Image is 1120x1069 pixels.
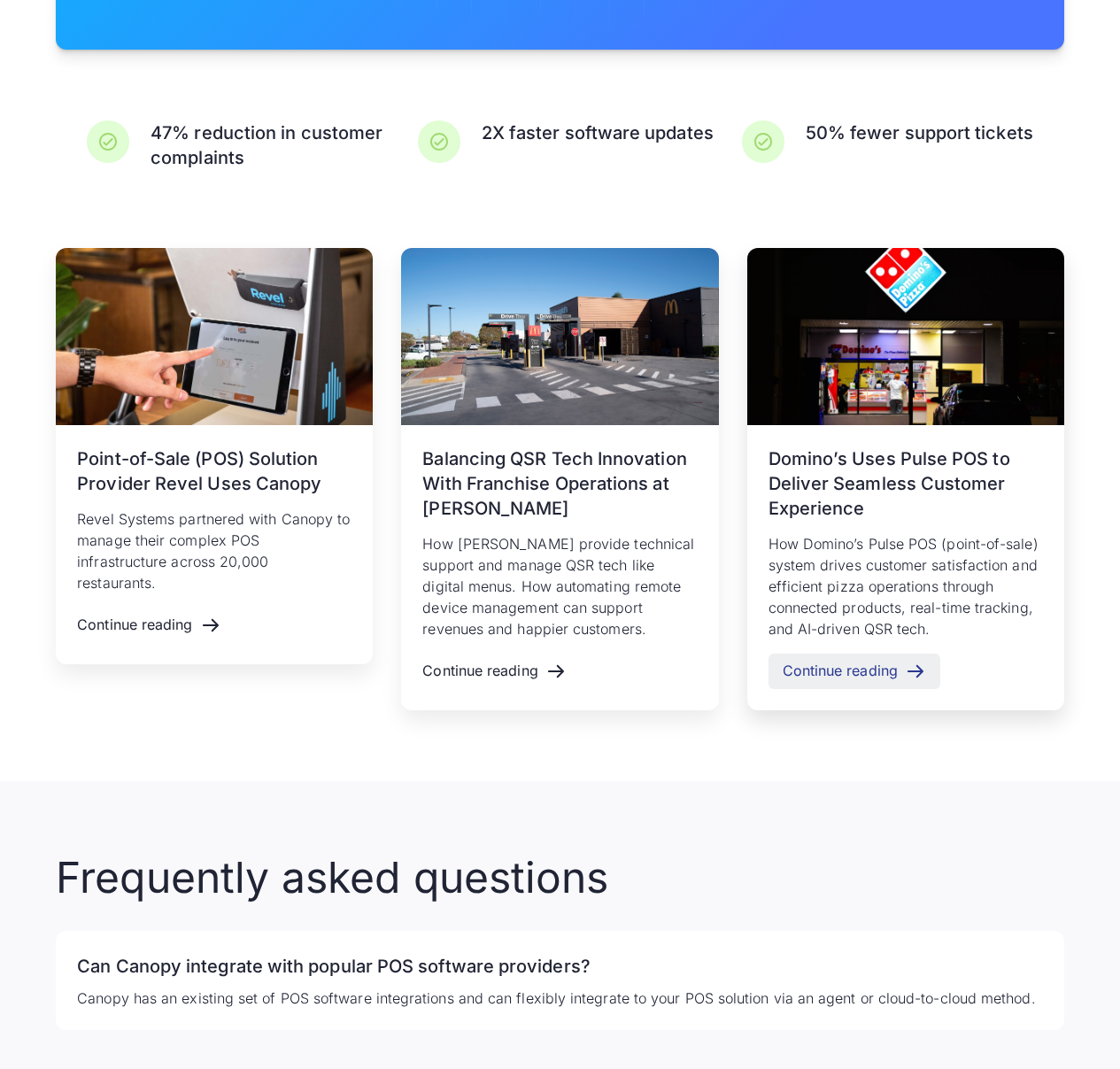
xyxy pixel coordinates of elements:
[77,952,1043,980] h3: Can Canopy integrate with popular POS software providers?
[56,852,1064,903] h2: Frequently asked questions
[806,120,1033,145] h3: 50% fewer support tickets
[482,120,714,145] h3: 2X faster software updates
[56,248,373,664] a: Point-of-Sale (POS) Solution Provider Revel Uses CanopyRevel Systems partnered with Canopy to man...
[77,988,1043,1009] p: Canopy has an existing set of POS software integrations and can flexibly integrate to your POS so...
[151,120,390,170] h3: 47% reduction in customer complaints
[422,533,697,639] p: How [PERSON_NAME] provide technical support and manage QSR tech like digital menus. How automatin...
[77,446,351,496] h3: Point-of-Sale (POS) Solution Provider Revel Uses Canopy
[77,508,351,593] p: Revel Systems partnered with Canopy to manage their complex POS infrastructure across 20,000 rest...
[422,446,697,521] h3: Balancing QSR Tech Innovation With Franchise Operations at [PERSON_NAME]
[77,616,192,633] div: Continue reading
[769,533,1043,639] p: How Domino’s Pulse POS (point-of-sale) system drives customer satisfaction and efficient pizza op...
[783,662,898,679] div: Continue reading
[401,248,718,710] a: Balancing QSR Tech Innovation With Franchise Operations at [PERSON_NAME]How [PERSON_NAME] provide...
[747,248,1064,710] a: Domino’s Uses Pulse POS to Deliver Seamless Customer ExperienceHow Domino’s Pulse POS (point-of-s...
[769,446,1043,521] h3: Domino’s Uses Pulse POS to Deliver Seamless Customer Experience
[422,662,537,679] div: Continue reading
